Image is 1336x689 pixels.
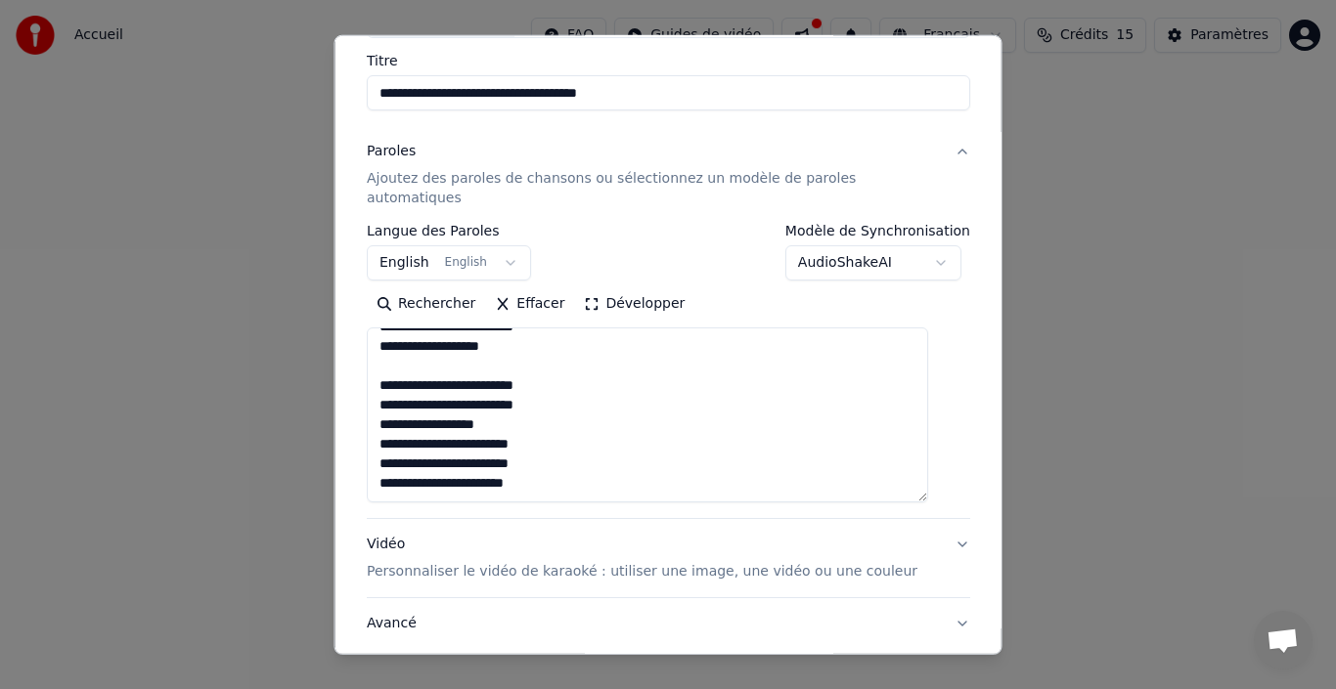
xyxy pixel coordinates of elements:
[367,535,917,581] div: Vidéo
[367,562,917,581] p: Personnaliser le vidéo de karaoké : utiliser une image, une vidéo ou une couleur
[784,224,969,237] label: Modèle de Synchronisation
[367,54,970,67] label: Titre
[367,126,970,224] button: ParolesAjoutez des paroles de chansons ou sélectionnez un modèle de paroles automatiques
[367,142,416,161] div: Paroles
[367,224,970,518] div: ParolesAjoutez des paroles de chansons ou sélectionnez un modèle de paroles automatiques
[574,288,694,320] button: Développer
[367,288,485,320] button: Rechercher
[485,288,574,320] button: Effacer
[367,598,970,649] button: Avancé
[367,224,531,237] label: Langue des Paroles
[367,169,939,208] p: Ajoutez des paroles de chansons ou sélectionnez un modèle de paroles automatiques
[367,519,970,597] button: VidéoPersonnaliser le vidéo de karaoké : utiliser une image, une vidéo ou une couleur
